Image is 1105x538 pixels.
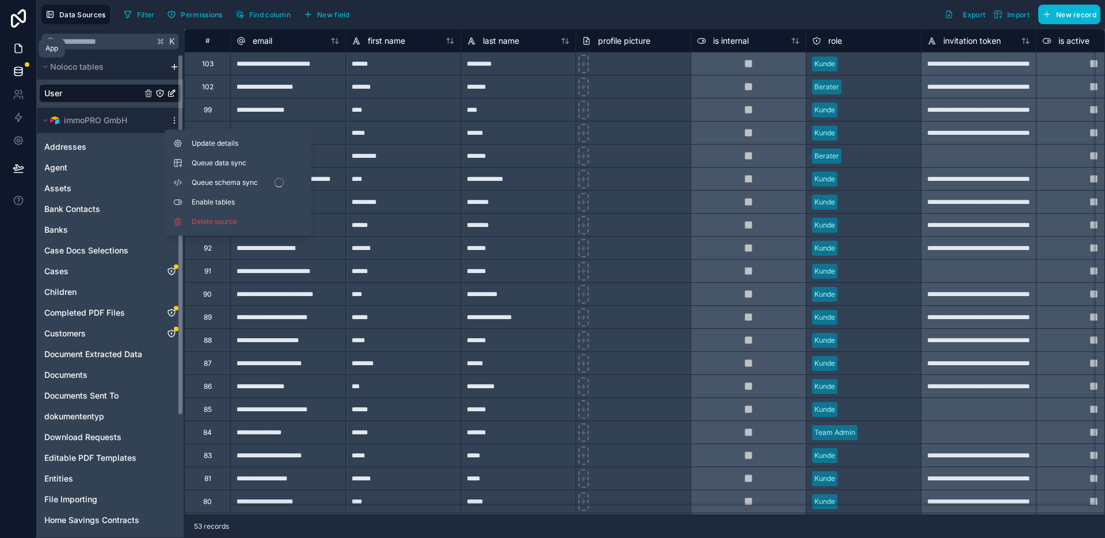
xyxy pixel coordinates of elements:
[204,336,212,345] div: 88
[169,213,307,231] button: Delete source
[1034,5,1100,24] a: New record
[814,243,835,253] div: Kunde
[169,193,307,211] button: Enable tables
[204,382,212,391] div: 86
[814,266,835,276] div: Kunde
[204,405,212,414] div: 85
[814,381,835,392] div: Kunde
[989,5,1034,24] button: Import
[1007,10,1030,19] span: Import
[202,59,214,69] div: 103
[814,358,835,369] div: Kunde
[203,290,212,299] div: 90
[814,335,835,346] div: Kunde
[943,35,1001,47] span: invitation token
[814,289,835,300] div: Kunde
[45,44,58,53] div: App
[137,10,155,19] span: Filter
[163,6,226,23] button: Permissions
[253,35,272,47] span: email
[203,428,212,437] div: 84
[169,154,307,172] button: Queue data sync
[204,451,212,460] div: 83
[193,36,222,45] div: #
[814,404,835,415] div: Kunde
[169,173,307,192] button: Queue schema sync
[192,139,302,148] span: Update details
[181,10,222,19] span: Permissions
[814,151,839,161] div: Berater
[204,105,212,115] div: 99
[814,497,835,507] div: Kunde
[192,178,275,187] span: Queue schema sync
[299,6,354,23] button: New field
[192,158,275,168] span: Queue data sync
[814,197,835,207] div: Kunde
[814,128,835,138] div: Kunde
[963,10,985,19] span: Export
[169,134,307,153] button: Update details
[814,105,835,115] div: Kunde
[119,6,159,23] button: Filter
[192,217,275,226] span: Delete source
[483,35,519,47] span: last name
[713,35,749,47] span: is internal
[814,59,835,69] div: Kunde
[940,5,989,24] button: Export
[202,82,214,92] div: 102
[814,473,835,484] div: Kunde
[814,174,835,184] div: Kunde
[204,313,212,322] div: 89
[814,82,839,92] div: Berater
[41,5,110,24] button: Data Sources
[204,128,212,138] div: 98
[1038,5,1100,24] button: New record
[204,474,211,483] div: 81
[814,427,855,438] div: Team Admin
[204,359,212,368] div: 87
[204,267,211,276] div: 91
[192,198,302,207] span: Enable tables
[814,312,835,323] div: Kunde
[814,450,835,461] div: Kunde
[368,35,405,47] span: first name
[231,6,295,23] button: Find column
[828,35,842,47] span: role
[163,6,231,23] a: Permissions
[598,35,650,47] span: profile picture
[203,497,212,506] div: 80
[1058,35,1089,47] span: is active
[204,244,212,253] div: 92
[317,10,350,19] span: New field
[1056,10,1096,19] span: New record
[814,220,835,230] div: Kunde
[168,37,176,46] span: K
[249,10,291,19] span: Find column
[194,522,229,531] span: 53 records
[59,10,106,19] span: Data Sources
